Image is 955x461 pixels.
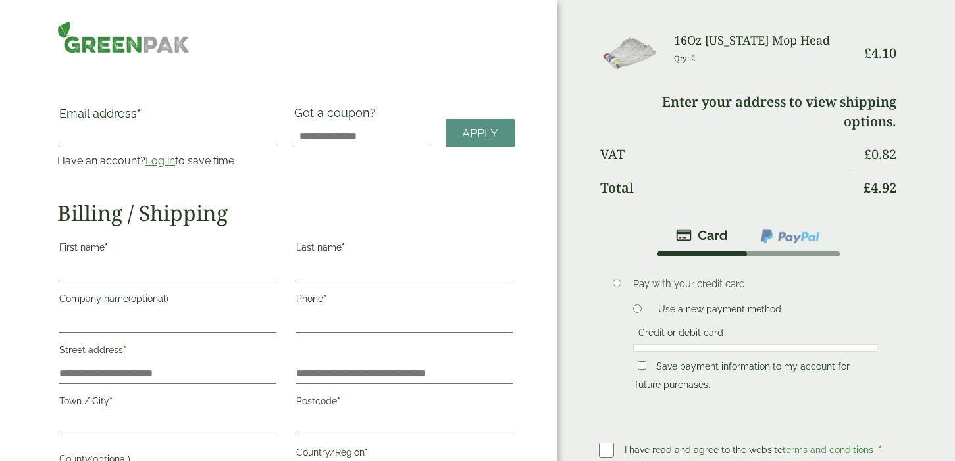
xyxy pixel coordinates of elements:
th: Total [600,172,854,204]
label: Town / City [59,392,276,414]
th: VAT [600,139,854,170]
label: Use a new payment method [653,304,787,318]
abbr: required [879,445,882,455]
bdi: 4.10 [864,44,896,62]
span: (optional) [128,293,168,304]
abbr: required [365,447,368,458]
abbr: required [105,242,108,253]
a: terms and conditions [783,445,873,455]
span: £ [864,44,871,62]
label: Company name [59,289,276,312]
label: Credit or debit card [633,328,729,342]
span: £ [864,179,871,197]
small: Qty: 2 [674,53,696,63]
label: Postcode [296,392,513,414]
h3: 16Oz [US_STATE] Mop Head [674,34,854,48]
label: Phone [296,289,513,312]
abbr: required [109,396,113,406]
a: Apply [446,119,515,147]
p: Pay with your credit card. [633,277,877,291]
a: Log in [145,155,175,167]
span: I have read and agree to the website [625,445,876,455]
span: Apply [462,126,498,141]
abbr: required [123,345,126,355]
abbr: required [137,107,141,120]
span: £ [864,145,871,163]
label: Last name [296,238,513,260]
label: Email address [59,108,276,126]
bdi: 4.92 [864,179,896,197]
bdi: 0.82 [864,145,896,163]
label: Street address [59,341,276,363]
label: Got a coupon? [294,106,381,126]
abbr: required [337,396,340,406]
p: Have an account? to save time [57,153,278,169]
label: Save payment information to my account for future purchases. [635,361,850,394]
abbr: required [323,293,326,304]
img: ppcp-gateway.png [760,228,821,245]
td: Enter your address to view shipping options. [600,86,896,137]
abbr: required [342,242,345,253]
h2: Billing / Shipping [57,201,515,226]
label: First name [59,238,276,260]
img: stripe.png [676,228,728,243]
img: GreenPak Supplies [57,21,190,53]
